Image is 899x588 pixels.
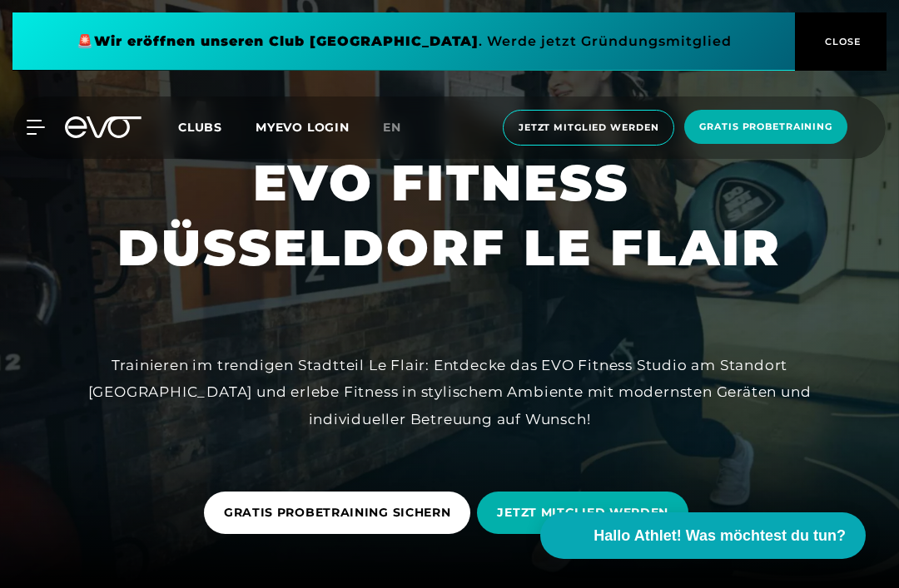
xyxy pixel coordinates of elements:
[540,512,866,559] button: Hallo Athlet! Was möchtest du tun?
[497,504,668,521] span: JETZT MITGLIED WERDEN
[75,352,824,432] div: Trainieren im trendigen Stadtteil Le Flair: Entdecke das EVO Fitness Studio am Standort [GEOGRAPH...
[117,151,782,280] h1: EVO FITNESS DÜSSELDORF LE FLAIR
[594,525,846,547] span: Hallo Athlet! Was möchtest du tun?
[679,110,852,146] a: Gratis Probetraining
[477,479,695,546] a: JETZT MITGLIED WERDEN
[256,120,350,135] a: MYEVO LOGIN
[519,121,658,135] span: Jetzt Mitglied werden
[821,34,862,49] span: CLOSE
[795,12,887,71] button: CLOSE
[204,479,478,546] a: GRATIS PROBETRAINING SICHERN
[178,120,222,135] span: Clubs
[699,120,832,134] span: Gratis Probetraining
[383,120,401,135] span: en
[224,504,451,521] span: GRATIS PROBETRAINING SICHERN
[383,118,421,137] a: en
[498,110,679,146] a: Jetzt Mitglied werden
[178,119,256,135] a: Clubs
